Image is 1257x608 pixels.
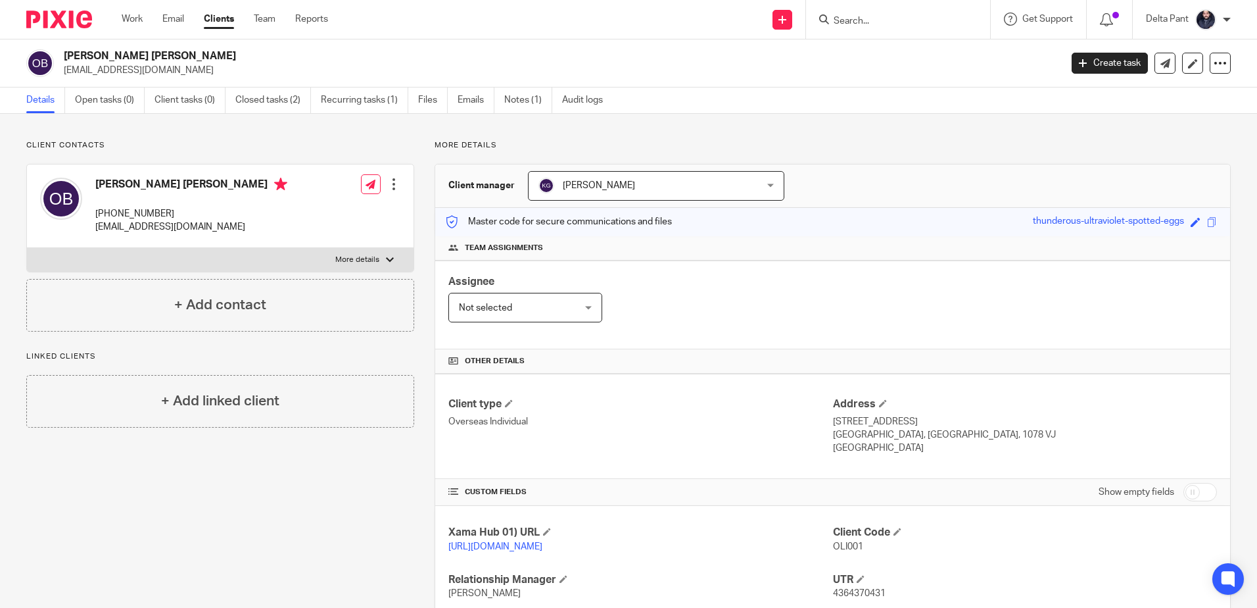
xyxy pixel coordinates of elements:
[1146,13,1189,26] p: Delta Pant
[64,64,1052,77] p: [EMAIL_ADDRESS][DOMAIN_NAME]
[448,589,521,598] span: [PERSON_NAME]
[95,220,287,234] p: [EMAIL_ADDRESS][DOMAIN_NAME]
[448,487,832,497] h4: CUSTOM FIELDS
[274,178,287,191] i: Primary
[458,88,494,113] a: Emails
[448,397,832,411] h4: Client type
[563,181,635,190] span: [PERSON_NAME]
[833,573,1217,587] h4: UTR
[465,356,525,367] span: Other details
[254,13,275,26] a: Team
[833,589,886,598] span: 4364370431
[833,428,1217,442] p: [GEOGRAPHIC_DATA], [GEOGRAPHIC_DATA], 1078 VJ
[204,13,234,26] a: Clients
[26,140,414,151] p: Client contacts
[1033,215,1184,230] div: thunderous-ultraviolet-spotted-eggs
[448,415,832,428] p: Overseas Individual
[122,13,143,26] a: Work
[1072,53,1148,74] a: Create task
[26,88,65,113] a: Details
[162,13,184,26] a: Email
[562,88,613,113] a: Audit logs
[95,178,287,194] h4: [PERSON_NAME] [PERSON_NAME]
[40,178,82,220] img: svg%3E
[504,88,552,113] a: Notes (1)
[833,526,1217,540] h4: Client Code
[448,276,494,287] span: Assignee
[833,542,863,551] span: OLI001
[833,442,1217,455] p: [GEOGRAPHIC_DATA]
[833,415,1217,428] p: [STREET_ADDRESS]
[448,526,832,540] h4: Xama Hub 01) URL
[448,542,542,551] a: [URL][DOMAIN_NAME]
[95,207,287,220] p: [PHONE_NUMBER]
[448,573,832,587] h4: Relationship Manager
[235,88,311,113] a: Closed tasks (2)
[538,178,554,193] img: svg%3E
[26,11,92,28] img: Pixie
[1022,14,1073,24] span: Get Support
[448,179,515,192] h3: Client manager
[435,140,1231,151] p: More details
[335,255,379,265] p: More details
[1195,9,1216,30] img: dipesh-min.jpg
[321,88,408,113] a: Recurring tasks (1)
[465,243,543,253] span: Team assignments
[832,16,951,28] input: Search
[64,49,854,63] h2: [PERSON_NAME] [PERSON_NAME]
[1099,486,1174,499] label: Show empty fields
[459,303,512,313] span: Not selected
[174,295,266,315] h4: + Add contact
[295,13,328,26] a: Reports
[418,88,448,113] a: Files
[154,88,225,113] a: Client tasks (0)
[26,351,414,362] p: Linked clients
[161,391,279,411] h4: + Add linked client
[833,397,1217,411] h4: Address
[26,49,54,77] img: svg%3E
[445,215,672,228] p: Master code for secure communications and files
[75,88,145,113] a: Open tasks (0)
